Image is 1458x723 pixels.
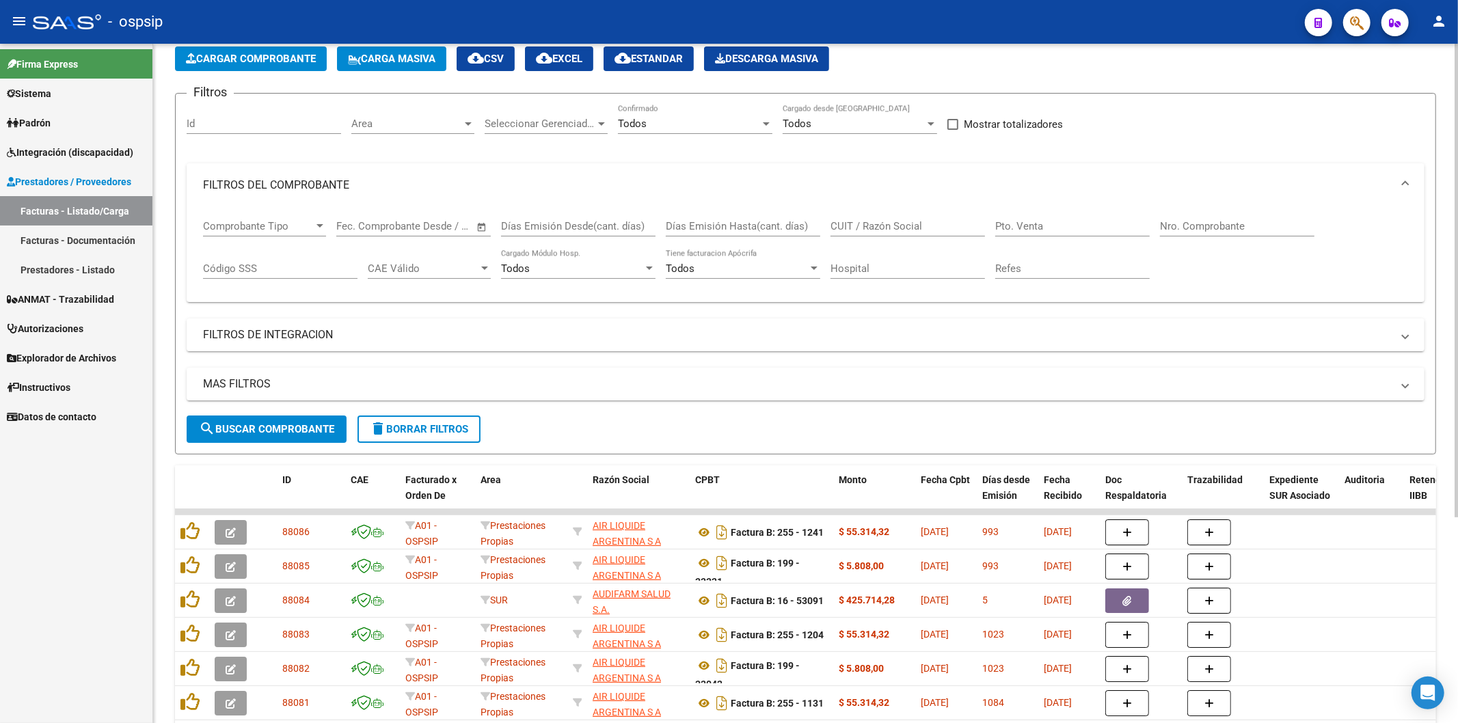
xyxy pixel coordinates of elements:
button: Buscar Comprobante [187,415,347,443]
span: Explorador de Archivos [7,351,116,366]
span: 88085 [282,560,310,571]
span: Borrar Filtros [370,423,468,435]
span: A01 - OSPSIP [405,691,438,718]
mat-expansion-panel-header: FILTROS DE INTEGRACION [187,318,1425,351]
span: ID [282,474,291,485]
span: 5 [982,595,988,605]
div: 30500852131 [593,689,684,718]
span: 993 [982,526,999,537]
mat-expansion-panel-header: MAS FILTROS [187,368,1425,400]
span: 993 [982,560,999,571]
span: 1023 [982,663,1004,674]
button: CSV [457,46,515,71]
i: Descargar documento [713,692,731,714]
div: 30500852131 [593,518,684,547]
i: Descargar documento [713,552,731,574]
span: Días desde Emisión [982,474,1030,501]
button: Borrar Filtros [357,415,481,443]
span: Todos [501,262,530,275]
span: Area [351,118,462,130]
datatable-header-cell: CAE [345,465,400,526]
span: Prestaciones Propias [481,691,545,718]
strong: Factura B: 16 - 53091 [731,595,824,606]
datatable-header-cell: CPBT [690,465,833,526]
span: 88082 [282,663,310,674]
span: AIR LIQUIDE ARGENTINA S A [593,691,661,718]
span: [DATE] [921,629,949,640]
strong: Factura B: 255 - 1204 [731,629,824,640]
datatable-header-cell: Días desde Emisión [977,465,1038,526]
app-download-masive: Descarga masiva de comprobantes (adjuntos) [704,46,829,71]
span: [DATE] [1044,697,1072,708]
span: Area [481,474,501,485]
i: Descargar documento [713,655,731,677]
span: Prestadores / Proveedores [7,174,131,189]
span: [DATE] [921,526,949,537]
span: [DATE] [921,663,949,674]
span: [DATE] [921,595,949,605]
mat-icon: delete [370,420,386,437]
span: Carga Masiva [348,53,435,65]
span: SUR [481,595,508,605]
span: Todos [618,118,647,130]
datatable-header-cell: ID [277,465,345,526]
span: A01 - OSPSIP [405,554,438,581]
span: AIR LIQUIDE ARGENTINA S A [593,657,661,683]
div: 30712127380 [593,586,684,615]
span: CPBT [695,474,720,485]
span: A01 - OSPSIP [405,623,438,649]
span: Datos de contacto [7,409,96,424]
span: Instructivos [7,380,70,395]
span: Fecha Cpbt [921,474,970,485]
span: 88084 [282,595,310,605]
div: 30500852131 [593,620,684,649]
span: 88086 [282,526,310,537]
strong: Factura B: 199 - 33042 [695,660,800,690]
span: Sistema [7,86,51,101]
span: 1023 [982,629,1004,640]
span: Descarga Masiva [715,53,818,65]
mat-icon: search [199,420,215,437]
strong: $ 55.314,32 [839,629,889,640]
mat-panel-title: MAS FILTROS [203,377,1392,392]
span: Cargar Comprobante [186,53,316,65]
span: Prestaciones Propias [481,554,545,581]
span: Todos [666,262,694,275]
i: Descargar documento [713,521,731,543]
div: 30500852131 [593,552,684,581]
strong: Factura B: 199 - 33321 [695,558,800,587]
h3: Filtros [187,83,234,102]
span: A01 - OSPSIP [405,520,438,547]
datatable-header-cell: Expediente SUR Asociado [1264,465,1339,526]
strong: $ 55.314,32 [839,697,889,708]
button: EXCEL [525,46,593,71]
span: Prestaciones Propias [481,657,545,683]
datatable-header-cell: Fecha Cpbt [915,465,977,526]
span: Firma Express [7,57,78,72]
datatable-header-cell: Trazabilidad [1182,465,1264,526]
span: Todos [783,118,811,130]
span: ANMAT - Trazabilidad [7,292,114,307]
mat-icon: cloud_download [615,50,631,66]
datatable-header-cell: Razón Social [587,465,690,526]
span: [DATE] [1044,629,1072,640]
span: AIR LIQUIDE ARGENTINA S A [593,623,661,649]
strong: $ 425.714,28 [839,595,895,605]
datatable-header-cell: Facturado x Orden De [400,465,475,526]
span: Trazabilidad [1187,474,1243,485]
strong: Factura B: 255 - 1131 [731,698,824,709]
strong: $ 5.808,00 [839,560,884,571]
span: Razón Social [593,474,649,485]
span: [DATE] [1044,663,1072,674]
span: AIR LIQUIDE ARGENTINA S A [593,554,661,581]
mat-icon: menu [11,13,27,29]
span: A01 - OSPSIP [405,657,438,683]
span: Buscar Comprobante [199,423,334,435]
span: - ospsip [108,7,163,37]
span: Mostrar totalizadores [964,116,1063,133]
span: Autorizaciones [7,321,83,336]
span: [DATE] [921,560,949,571]
button: Descarga Masiva [704,46,829,71]
span: Estandar [615,53,683,65]
span: AIR LIQUIDE ARGENTINA S A [593,520,661,547]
